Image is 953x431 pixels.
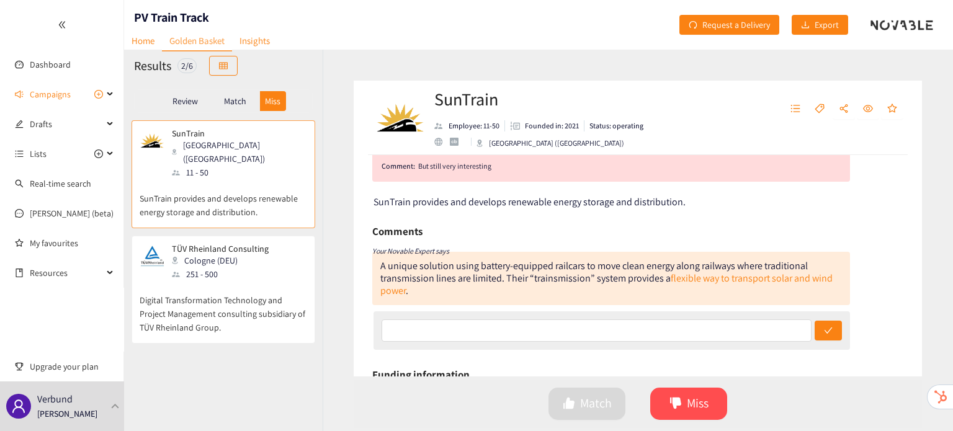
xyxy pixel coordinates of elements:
[887,104,897,115] span: star
[525,120,579,131] p: Founded in: 2021
[839,104,849,115] span: share-alt
[172,254,276,267] div: Cologne (DEU)
[172,96,198,106] p: Review
[505,120,584,131] li: Founded in year
[689,20,697,30] span: redo
[372,222,423,241] h6: Comments
[140,179,307,219] p: SunTrain provides and develops renewable energy storage and distribution.
[172,166,306,179] div: 11 - 50
[140,281,307,334] p: Digital Transformation Technology and Project Management consulting subsidiary of TÜV Rheinland G...
[449,120,499,131] p: Employee: 11-50
[172,244,269,254] p: TÜV Rheinland Consulting
[808,99,831,119] button: tag
[584,120,643,131] li: Status
[824,326,833,336] span: check
[687,394,709,413] span: Miss
[30,141,47,166] span: Lists
[372,365,470,384] h6: Funding information
[589,120,643,131] p: Status: operating
[134,9,209,26] h1: PV Train Track
[702,18,770,32] span: Request a Delivery
[30,260,103,285] span: Resources
[548,388,625,420] button: likeMatch
[669,397,682,411] span: dislike
[792,15,848,35] button: downloadExport
[374,195,686,208] span: SunTrain provides and develops renewable energy storage and distribution.
[815,104,825,115] span: tag
[30,59,71,70] a: Dashboard
[11,399,26,414] span: user
[679,15,779,35] button: redoRequest a Delivery
[124,31,162,50] a: Home
[15,149,24,158] span: unordered-list
[140,244,164,269] img: Snapshot of the company's website
[265,96,280,106] p: Miss
[833,99,855,119] button: share-alt
[224,96,246,106] p: Match
[134,57,171,74] h2: Results
[30,231,114,255] a: My favourites
[857,99,879,119] button: eye
[815,321,842,340] button: check
[172,128,298,138] p: SunTrain
[30,208,114,219] a: [PERSON_NAME] (beta)
[37,407,97,420] p: [PERSON_NAME]
[37,391,73,407] p: Verbund
[784,99,807,119] button: unordered-list
[375,93,425,143] img: Company Logo
[434,87,643,112] h2: SunTrain
[232,31,277,50] a: Insights
[380,259,833,297] div: A unique solution using battery-equipped railcars to move clean energy along railways where tradi...
[219,61,228,71] span: table
[450,138,465,146] a: crunchbase
[172,138,306,166] div: [GEOGRAPHIC_DATA] ([GEOGRAPHIC_DATA])
[434,120,505,131] li: Employees
[30,178,91,189] a: Real-time search
[140,128,164,153] img: Snapshot of the company's website
[15,120,24,128] span: edit
[162,31,232,51] a: Golden Basket
[30,354,114,379] span: Upgrade your plan
[434,138,450,146] a: website
[382,160,415,172] span: Comment:
[177,58,197,73] div: 2 / 6
[172,267,276,281] div: 251 - 500
[30,82,71,107] span: Campaigns
[863,104,873,115] span: eye
[380,272,833,297] a: flexible way to transport solar and wind power
[58,20,66,29] span: double-left
[815,18,839,32] span: Export
[372,246,449,255] i: Your Novable Expert says
[790,104,800,115] span: unordered-list
[881,99,903,119] button: star
[563,397,575,411] span: like
[15,269,24,277] span: book
[94,90,103,99] span: plus-circle
[209,56,238,76] button: table
[94,149,103,158] span: plus-circle
[15,362,24,371] span: trophy
[650,388,727,420] button: dislikeMiss
[580,394,612,413] span: Match
[476,138,624,149] div: [GEOGRAPHIC_DATA] ([GEOGRAPHIC_DATA])
[15,90,24,99] span: sound
[30,112,103,136] span: Drafts
[801,20,810,30] span: download
[891,371,953,431] iframe: Chat Widget
[418,160,841,172] div: But still very interesting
